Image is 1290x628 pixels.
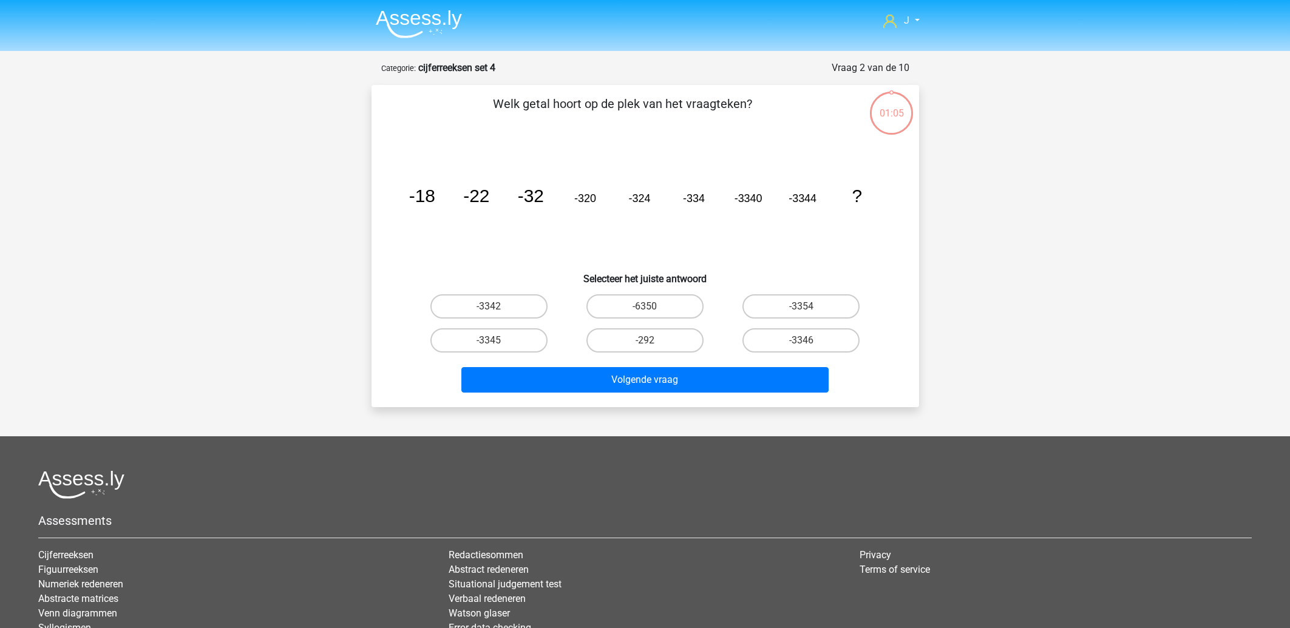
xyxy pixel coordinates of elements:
[742,294,860,319] label: -3354
[832,61,909,75] div: Vraag 2 van de 10
[449,564,529,575] a: Abstract redeneren
[38,564,98,575] a: Figuurreeksen
[38,593,118,604] a: Abstracte matrices
[449,578,562,590] a: Situational judgement test
[38,470,124,499] img: Assessly logo
[517,186,543,206] tspan: -32
[38,549,93,561] a: Cijferreeksen
[418,62,495,73] strong: cijferreeksen set 4
[430,294,548,319] label: -3342
[878,13,924,28] a: J
[860,549,891,561] a: Privacy
[461,367,829,393] button: Volgende vraag
[449,607,510,619] a: Watson glaser
[391,263,900,285] h6: Selecteer het juiste antwoord
[628,192,650,204] tspan: -324
[430,328,548,353] label: -3345
[742,328,860,353] label: -3346
[852,186,862,206] tspan: ?
[463,186,489,206] tspan: -22
[904,15,909,26] span: J
[860,564,930,575] a: Terms of service
[38,607,117,619] a: Venn diagrammen
[449,549,523,561] a: Redactiesommen
[586,328,704,353] label: -292
[38,578,123,590] a: Numeriek redeneren
[391,95,854,131] p: Welk getal hoort op de plek van het vraagteken?
[789,192,816,204] tspan: -3344
[574,192,596,204] tspan: -320
[38,513,1252,528] h5: Assessments
[381,64,416,73] small: Categorie:
[409,186,435,206] tspan: -18
[586,294,704,319] label: -6350
[683,192,705,204] tspan: -334
[734,192,762,204] tspan: -3340
[449,593,526,604] a: Verbaal redeneren
[376,10,462,38] img: Assessly
[869,90,914,121] div: 01:05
